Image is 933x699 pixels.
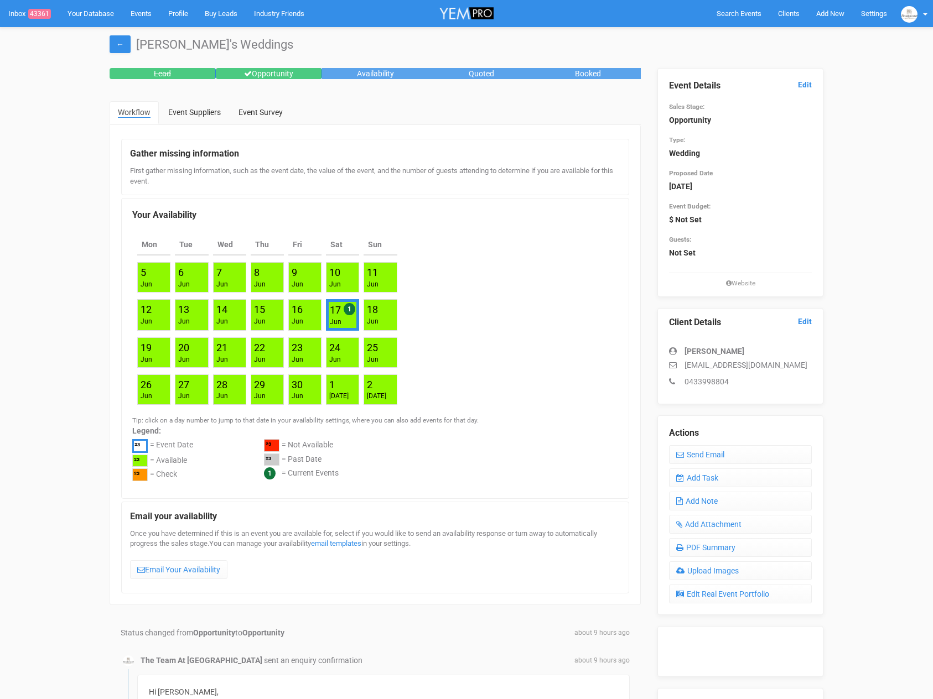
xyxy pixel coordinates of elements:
[344,303,355,315] span: 1
[178,280,190,289] div: Jun
[288,234,322,255] th: Fri
[216,280,228,289] div: Jun
[292,355,303,364] div: Jun
[141,379,152,390] a: 26
[130,560,227,579] a: Email Your Availability
[367,392,386,401] div: [DATE]
[364,234,397,255] th: Sun
[330,317,341,327] div: Jun
[574,628,630,638] span: about 9 hours ago
[367,379,372,390] a: 2
[264,467,276,479] span: 1
[535,68,641,79] div: Booked
[141,317,152,326] div: Jun
[123,655,134,666] img: BGLogo.jpg
[717,9,761,18] span: Search Events
[367,342,378,353] a: 25
[132,209,618,222] legend: Your Availability
[292,317,303,326] div: Jun
[137,234,170,255] th: Mon
[669,359,812,371] p: [EMAIL_ADDRESS][DOMAIN_NAME]
[901,6,918,23] img: BGLogo.jpg
[329,355,341,364] div: Jun
[367,267,378,278] a: 11
[669,116,711,124] strong: Opportunity
[178,304,189,315] a: 13
[254,342,265,353] a: 22
[251,234,284,255] th: Thu
[254,379,265,390] a: 29
[130,510,620,523] legend: Email your availability
[141,342,152,353] a: 19
[230,101,291,123] a: Event Survey
[669,538,812,557] a: PDF Summary
[178,355,190,364] div: Jun
[367,355,379,364] div: Jun
[213,234,246,255] th: Wed
[121,628,284,637] span: Status changed from to
[669,279,812,288] small: Website
[254,317,266,326] div: Jun
[669,492,812,510] a: Add Note
[141,267,146,278] a: 5
[669,103,704,111] small: Sales Stage:
[367,317,379,326] div: Jun
[798,316,812,327] a: Edit
[292,267,297,278] a: 9
[150,439,193,455] div: = Event Date
[254,355,266,364] div: Jun
[132,425,618,436] label: Legend:
[669,445,812,464] a: Send Email
[216,68,322,79] div: Opportunity
[130,529,620,585] div: Once you have determined if this is an event you are available for, select if you would like to s...
[160,101,229,123] a: Event Suppliers
[669,248,696,257] strong: Not Set
[669,376,812,387] p: 0433998804
[254,304,265,315] a: 15
[669,561,812,580] a: Upload Images
[141,656,262,665] strong: The Team At [GEOGRAPHIC_DATA]
[132,416,479,424] small: Tip: click on a day number to jump to that date in your availability settings, where you can also...
[216,317,228,326] div: Jun
[669,149,700,158] strong: Wedding
[141,304,152,315] a: 12
[254,267,260,278] a: 8
[193,628,235,637] strong: Opportunity
[367,280,379,289] div: Jun
[669,136,685,144] small: Type:
[209,539,411,547] span: You can manage your availability in your settings.
[141,392,152,401] div: Jun
[132,439,148,453] div: ²³
[669,169,713,177] small: Proposed Date
[326,234,359,255] th: Sat
[669,215,702,224] strong: $ Not Set
[367,304,378,315] a: 18
[216,267,222,278] a: 7
[816,9,844,18] span: Add New
[141,280,152,289] div: Jun
[110,35,131,53] a: ←
[778,9,800,18] span: Clients
[216,379,227,390] a: 28
[669,80,812,92] legend: Event Details
[292,392,303,401] div: Jun
[292,342,303,353] a: 23
[132,455,148,467] div: ²³
[574,656,630,665] span: about 9 hours ago
[311,539,361,547] a: email templates
[669,316,812,329] legend: Client Details
[264,439,279,452] div: ²³
[216,355,228,364] div: Jun
[110,38,823,51] h1: [PERSON_NAME]'s Weddings
[329,267,340,278] a: 10
[292,280,303,289] div: Jun
[254,280,266,289] div: Jun
[292,379,303,390] a: 30
[669,427,812,440] legend: Actions
[428,68,535,79] div: Quoted
[242,628,284,637] strong: Opportunity
[329,392,349,401] div: [DATE]
[669,182,692,191] strong: [DATE]
[216,342,227,353] a: 21
[669,468,812,487] a: Add Task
